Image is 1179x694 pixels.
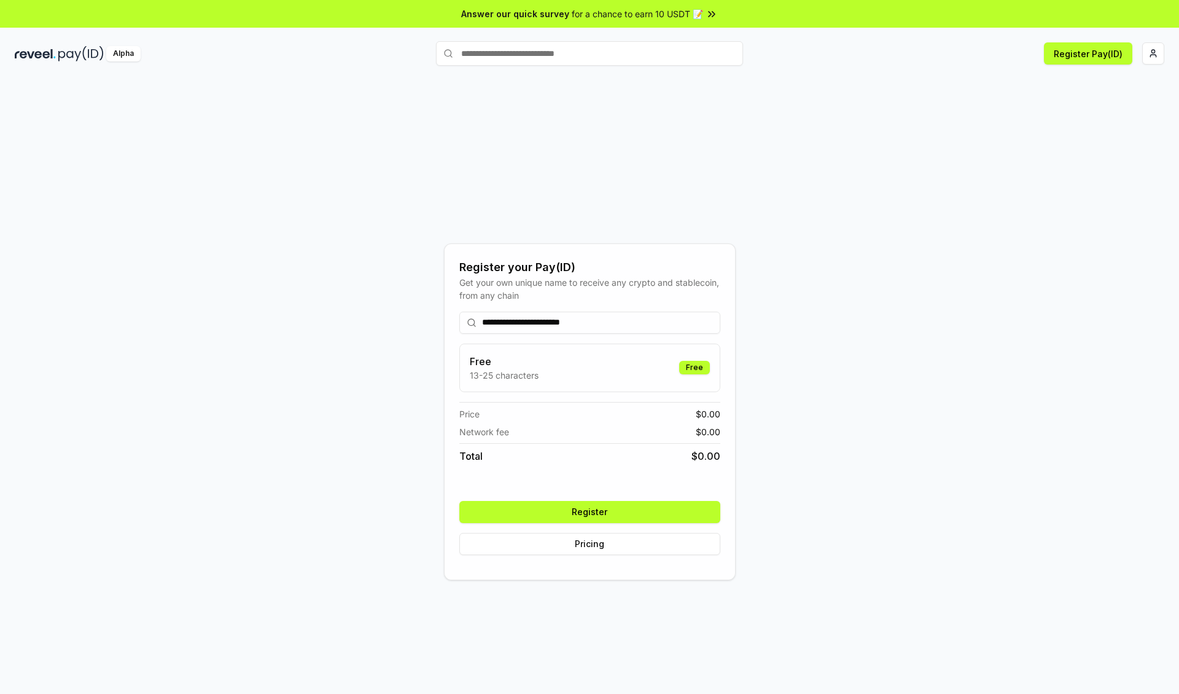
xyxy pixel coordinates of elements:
[58,46,104,61] img: pay_id
[459,408,480,420] span: Price
[696,425,720,438] span: $ 0.00
[106,46,141,61] div: Alpha
[572,7,703,20] span: for a chance to earn 10 USDT 📝
[459,425,509,438] span: Network fee
[679,361,710,374] div: Free
[459,533,720,555] button: Pricing
[459,259,720,276] div: Register your Pay(ID)
[459,449,483,463] span: Total
[461,7,569,20] span: Answer our quick survey
[691,449,720,463] span: $ 0.00
[15,46,56,61] img: reveel_dark
[1044,42,1132,65] button: Register Pay(ID)
[696,408,720,420] span: $ 0.00
[459,276,720,302] div: Get your own unique name to receive any crypto and stablecoin, from any chain
[470,369,539,382] p: 13-25 characters
[470,354,539,369] h3: Free
[459,501,720,523] button: Register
